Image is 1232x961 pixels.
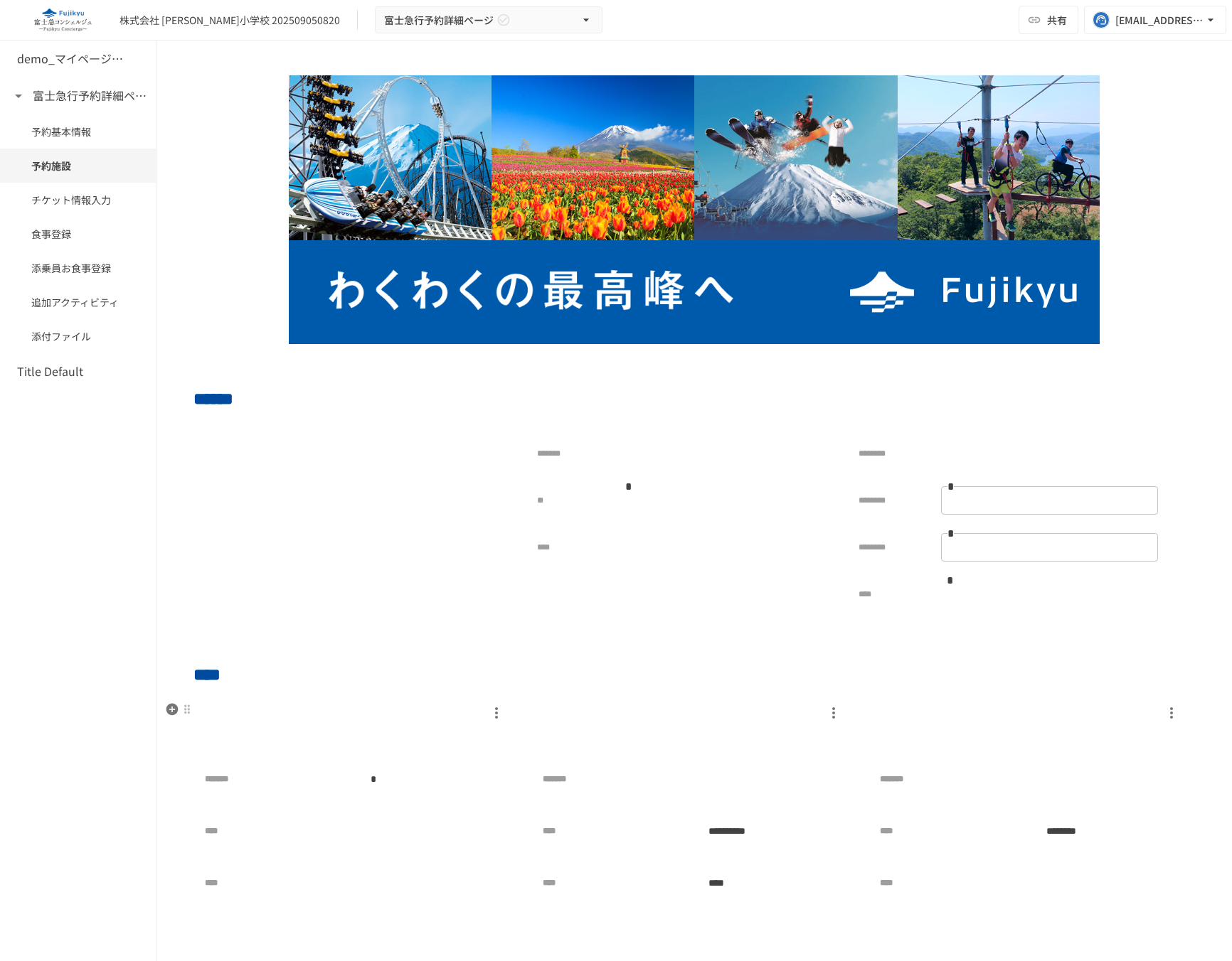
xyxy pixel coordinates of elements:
[31,260,124,276] span: 添乗員お食事登録
[289,75,1100,344] img: aBYkLqpyozxcRUIzwTbdsAeJVhA2zmrFK2AAxN90RDr
[17,50,131,68] h6: demo_マイページ詳細
[1084,6,1226,34] button: [EMAIL_ADDRESS][DOMAIN_NAME]
[31,328,124,344] span: 添付ファイル
[1115,11,1204,29] div: [EMAIL_ADDRESS][DOMAIN_NAME]
[31,124,124,139] span: 予約基本情報
[17,9,108,31] img: eQeGXtYPV2fEKIA3pizDiVdzO5gJTl2ahLbsPaD2E4R
[31,294,124,310] span: 追加アクティビティ
[120,13,340,28] div: 株式会社 [PERSON_NAME]小学校 202509050820
[1047,12,1067,28] span: 共有
[31,158,124,173] span: 予約施設
[33,87,147,105] h6: 富士急行予約詳細ページ
[31,226,124,242] span: 食事登録
[17,363,83,381] h6: Title Default
[375,6,602,34] button: 富士急行予約詳細ページ
[31,192,124,208] span: チケット情報入力
[384,11,494,29] span: 富士急行予約詳細ページ
[1019,6,1078,34] button: 共有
